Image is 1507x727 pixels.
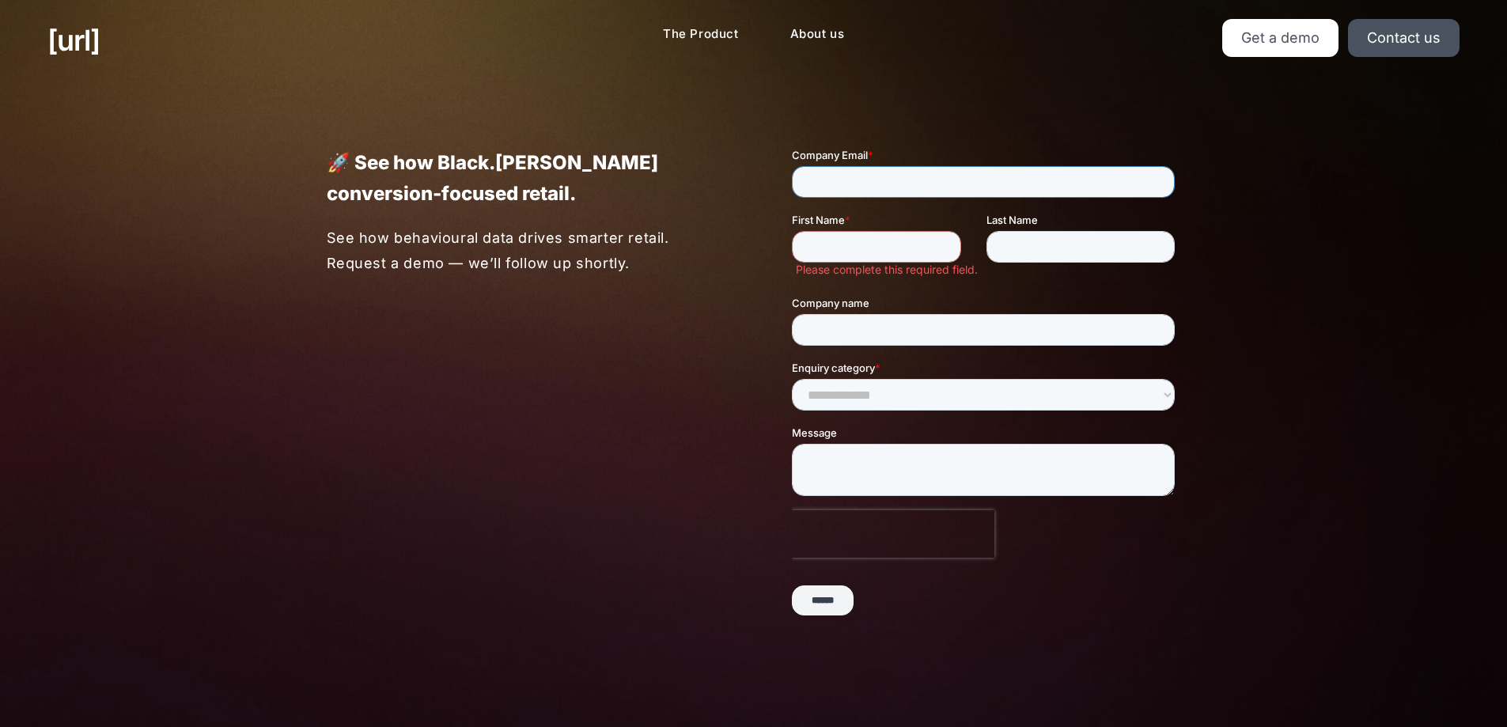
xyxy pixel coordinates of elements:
[778,19,858,50] a: About us
[650,19,752,50] a: The Product
[792,147,1181,672] iframe: Form 1
[47,19,100,62] a: [URL]
[327,225,717,275] p: See how behavioural data drives smarter retail. Request a demo — we’ll follow up shortly.
[327,147,716,209] p: 🚀 See how Black.[PERSON_NAME] conversion-focused retail.
[1222,19,1339,57] a: Get a demo
[1348,19,1460,57] a: Contact us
